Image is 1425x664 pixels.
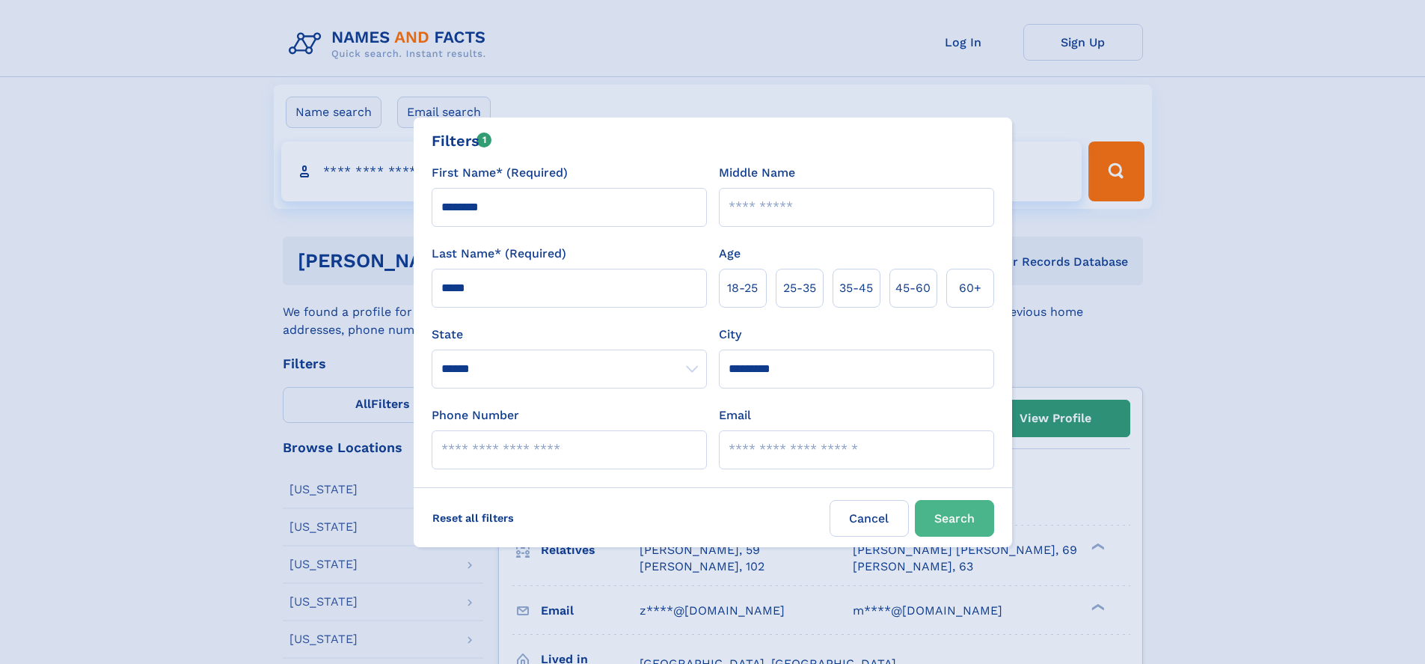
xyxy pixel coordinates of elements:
[915,500,994,537] button: Search
[719,245,741,263] label: Age
[432,326,707,344] label: State
[719,164,795,182] label: Middle Name
[959,279,981,297] span: 60+
[423,500,524,536] label: Reset all filters
[432,406,519,424] label: Phone Number
[432,164,568,182] label: First Name* (Required)
[783,279,816,297] span: 25‑35
[895,279,931,297] span: 45‑60
[719,406,751,424] label: Email
[432,130,492,152] div: Filters
[727,279,758,297] span: 18‑25
[830,500,909,537] label: Cancel
[839,279,873,297] span: 35‑45
[719,326,741,344] label: City
[432,245,566,263] label: Last Name* (Required)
